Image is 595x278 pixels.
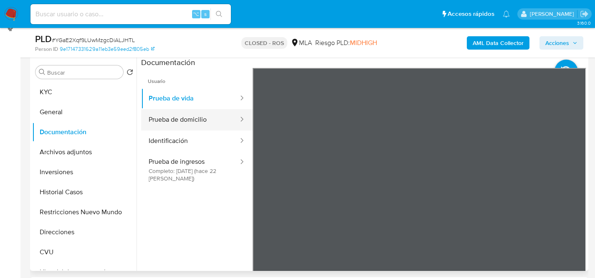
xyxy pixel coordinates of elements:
button: search-icon [210,8,228,20]
b: PLD [35,32,52,45]
span: ⌥ [193,10,199,18]
button: Historial Casos [32,182,137,202]
button: Volver al orden por defecto [127,69,133,78]
div: MLA [291,38,312,48]
a: Notificaciones [503,10,510,18]
b: AML Data Collector [473,36,524,50]
button: Acciones [539,36,583,50]
button: Inversiones [32,162,137,182]
button: Buscar [39,69,46,75]
span: # YGaE2Xqf9LUwMzgcDiALJHTL [52,36,135,44]
button: Documentación [32,122,137,142]
button: CVU [32,242,137,262]
input: Buscar [47,69,120,76]
button: AML Data Collector [467,36,529,50]
button: Direcciones [32,222,137,242]
span: s [204,10,207,18]
button: KYC [32,82,137,102]
p: CLOSED - ROS [241,37,287,49]
button: Archivos adjuntos [32,142,137,162]
span: Acciones [545,36,569,50]
span: 3.160.0 [577,20,591,26]
a: Salir [580,10,589,18]
span: MIDHIGH [350,38,377,48]
a: 9e17147331629a11eb3e59eed2f805eb [60,45,154,53]
span: Accesos rápidos [448,10,494,18]
button: Restricciones Nuevo Mundo [32,202,137,222]
span: Riesgo PLD: [315,38,377,48]
b: Person ID [35,45,58,53]
button: General [32,102,137,122]
p: facundo.marin@mercadolibre.com [530,10,577,18]
input: Buscar usuario o caso... [30,9,231,20]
